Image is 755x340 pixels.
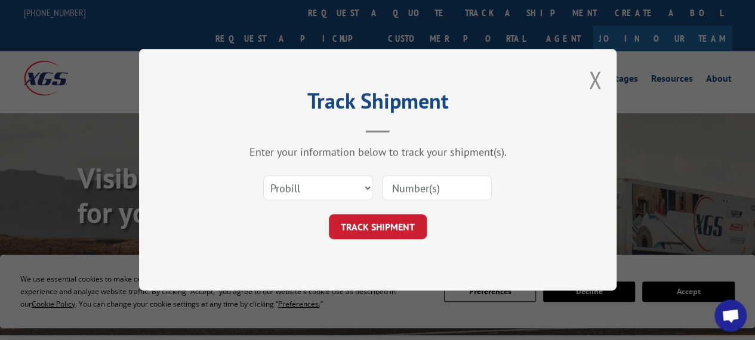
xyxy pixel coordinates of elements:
button: Close modal [588,64,602,95]
input: Number(s) [382,176,492,201]
h2: Track Shipment [199,92,557,115]
div: Open chat [714,299,747,332]
button: TRACK SHIPMENT [329,215,427,240]
div: Enter your information below to track your shipment(s). [199,146,557,159]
